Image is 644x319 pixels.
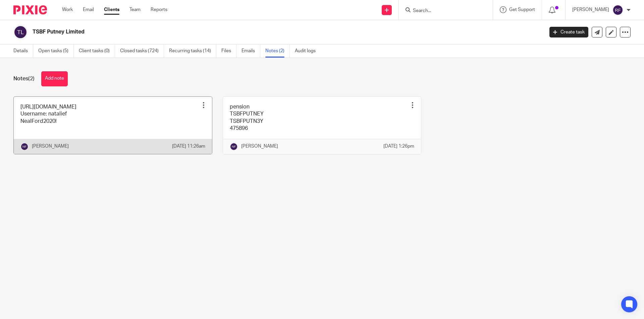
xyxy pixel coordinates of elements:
a: Details [13,45,33,58]
p: [PERSON_NAME] [572,6,609,13]
a: Closed tasks (724) [120,45,164,58]
a: Reports [151,6,167,13]
h1: Notes [13,75,35,82]
a: Client tasks (0) [79,45,115,58]
p: [PERSON_NAME] [32,143,69,150]
a: Clients [104,6,119,13]
button: Add note [41,71,68,86]
img: svg%3E [230,143,238,151]
img: svg%3E [20,143,29,151]
p: [PERSON_NAME] [241,143,278,150]
a: Emails [241,45,260,58]
img: svg%3E [612,5,623,15]
a: Create task [549,27,588,37]
a: Recurring tasks (14) [169,45,216,58]
a: Team [129,6,141,13]
a: Open tasks (5) [38,45,74,58]
img: Pixie [13,5,47,14]
input: Search [412,8,473,14]
a: Files [221,45,236,58]
p: [DATE] 11:26am [172,143,205,150]
a: Work [62,6,73,13]
img: svg%3E [13,25,28,39]
a: Email [83,6,94,13]
span: Get Support [509,7,535,12]
a: Notes (2) [265,45,290,58]
a: Audit logs [295,45,321,58]
p: [DATE] 1:26pm [383,143,414,150]
h2: TSBF Putney Limited [33,28,438,35]
span: (2) [28,76,35,81]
